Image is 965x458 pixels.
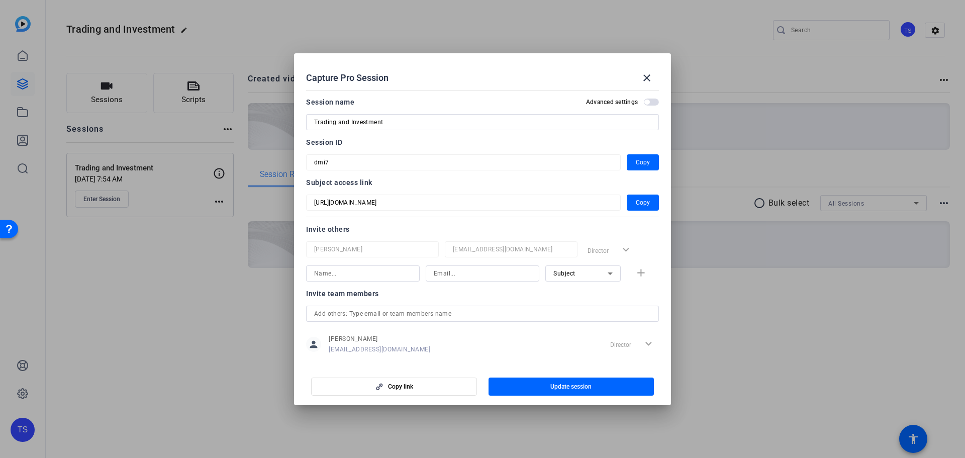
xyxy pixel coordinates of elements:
[306,66,659,90] div: Capture Pro Session
[329,345,430,353] span: [EMAIL_ADDRESS][DOMAIN_NAME]
[306,288,659,300] div: Invite team members
[636,156,650,168] span: Copy
[627,154,659,170] button: Copy
[314,308,651,320] input: Add others: Type email or team members name
[306,176,659,189] div: Subject access link
[314,267,412,280] input: Name...
[306,136,659,148] div: Session ID
[388,383,413,391] span: Copy link
[314,116,651,128] input: Enter Session Name
[553,270,575,277] span: Subject
[311,378,477,396] button: Copy link
[306,96,354,108] div: Session name
[627,195,659,211] button: Copy
[306,337,321,352] mat-icon: person
[586,98,638,106] h2: Advanced settings
[329,335,430,343] span: [PERSON_NAME]
[489,378,654,396] button: Update session
[314,243,431,255] input: Name...
[306,223,659,235] div: Invite others
[314,197,613,209] input: Session OTP
[641,72,653,84] mat-icon: close
[314,156,613,168] input: Session OTP
[453,243,569,255] input: Email...
[550,383,592,391] span: Update session
[434,267,531,280] input: Email...
[636,197,650,209] span: Copy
